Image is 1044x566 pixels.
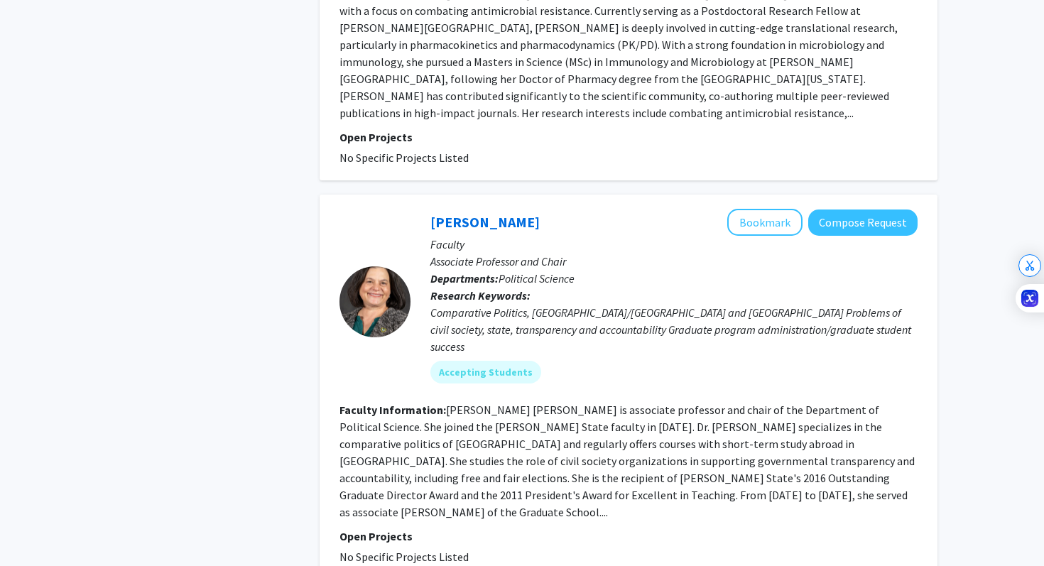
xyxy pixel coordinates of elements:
iframe: Chat [11,502,60,555]
button: Add Sharon Lean to Bookmarks [727,209,803,236]
b: Departments: [430,271,499,285]
mat-chip: Accepting Students [430,361,541,383]
fg-read-more: [PERSON_NAME] [PERSON_NAME] is associate professor and chair of the Department of Political Scien... [339,403,915,519]
span: No Specific Projects Listed [339,151,469,165]
b: Faculty Information: [339,403,446,417]
p: Faculty [430,236,918,253]
button: Compose Request to Sharon Lean [808,209,918,236]
b: Research Keywords: [430,288,531,303]
a: [PERSON_NAME] [430,213,540,231]
p: Open Projects [339,528,918,545]
p: Associate Professor and Chair [430,253,918,270]
p: Open Projects [339,129,918,146]
span: Political Science [499,271,575,285]
span: No Specific Projects Listed [339,550,469,564]
div: Comparative Politics, [GEOGRAPHIC_DATA]/[GEOGRAPHIC_DATA] and [GEOGRAPHIC_DATA] Problems of civil... [430,304,918,355]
